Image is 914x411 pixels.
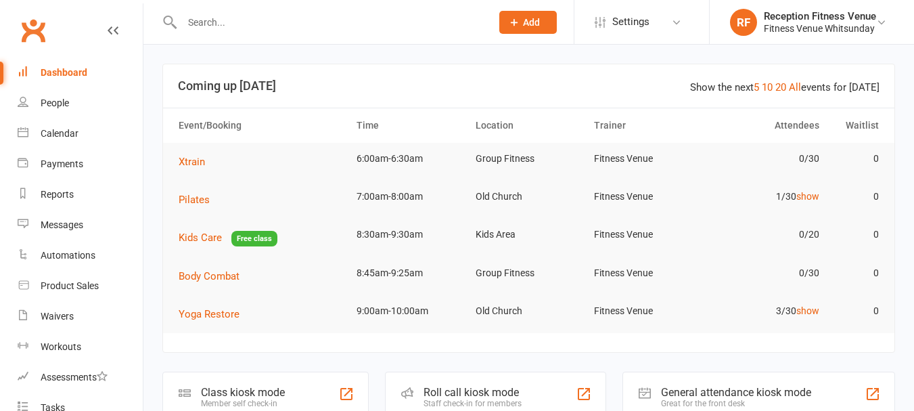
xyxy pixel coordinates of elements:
[661,399,811,408] div: Great for the front desk
[18,179,143,210] a: Reports
[754,81,759,93] a: 5
[825,181,885,213] td: 0
[764,22,876,35] div: Fitness Venue Whitsunday
[588,257,707,289] td: Fitness Venue
[18,149,143,179] a: Payments
[179,230,277,246] button: Kids CareFree class
[825,219,885,251] td: 0
[470,257,589,289] td: Group Fitness
[231,231,277,246] span: Free class
[18,332,143,362] a: Workouts
[470,143,589,175] td: Group Fitness
[18,88,143,118] a: People
[612,7,649,37] span: Settings
[707,257,826,289] td: 0/30
[18,118,143,149] a: Calendar
[18,301,143,332] a: Waivers
[41,219,83,230] div: Messages
[41,189,74,200] div: Reports
[18,58,143,88] a: Dashboard
[41,250,95,261] div: Automations
[796,191,819,202] a: show
[350,181,470,213] td: 7:00am-8:00am
[18,362,143,393] a: Assessments
[661,386,811,399] div: General attendance kiosk mode
[179,308,239,320] span: Yoga Restore
[179,156,205,168] span: Xtrain
[588,295,707,327] td: Fitness Venue
[499,11,557,34] button: Add
[179,194,210,206] span: Pilates
[690,79,879,95] div: Show the next events for [DATE]
[41,311,74,322] div: Waivers
[179,232,222,244] span: Kids Care
[470,295,589,327] td: Old Church
[588,181,707,213] td: Fitness Venue
[178,79,879,93] h3: Coming up [DATE]
[41,341,81,352] div: Workouts
[201,386,285,399] div: Class kiosk mode
[173,108,350,143] th: Event/Booking
[18,271,143,301] a: Product Sales
[588,143,707,175] td: Fitness Venue
[825,108,885,143] th: Waitlist
[523,17,540,28] span: Add
[707,143,826,175] td: 0/30
[730,9,757,36] div: RF
[179,270,239,282] span: Body Combat
[825,143,885,175] td: 0
[178,13,482,32] input: Search...
[707,181,826,213] td: 1/30
[762,81,773,93] a: 10
[588,219,707,251] td: Fitness Venue
[424,386,522,399] div: Roll call kiosk mode
[179,268,249,284] button: Body Combat
[350,295,470,327] td: 9:00am-10:00am
[707,219,826,251] td: 0/20
[41,158,83,169] div: Payments
[179,192,219,208] button: Pilates
[41,67,87,78] div: Dashboard
[179,306,249,322] button: Yoga Restore
[470,181,589,213] td: Old Church
[179,154,214,170] button: Xtrain
[41,372,108,383] div: Assessments
[825,295,885,327] td: 0
[470,108,589,143] th: Location
[350,108,470,143] th: Time
[775,81,786,93] a: 20
[41,280,99,291] div: Product Sales
[707,295,826,327] td: 3/30
[41,128,78,139] div: Calendar
[470,219,589,251] td: Kids Area
[764,10,876,22] div: Reception Fitness Venue
[201,399,285,408] div: Member self check-in
[18,240,143,271] a: Automations
[789,81,801,93] a: All
[796,305,819,316] a: show
[588,108,707,143] th: Trainer
[424,399,522,408] div: Staff check-in for members
[350,143,470,175] td: 6:00am-6:30am
[18,210,143,240] a: Messages
[350,257,470,289] td: 8:45am-9:25am
[707,108,826,143] th: Attendees
[350,219,470,251] td: 8:30am-9:30am
[16,14,50,47] a: Clubworx
[41,98,69,108] div: People
[825,257,885,289] td: 0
